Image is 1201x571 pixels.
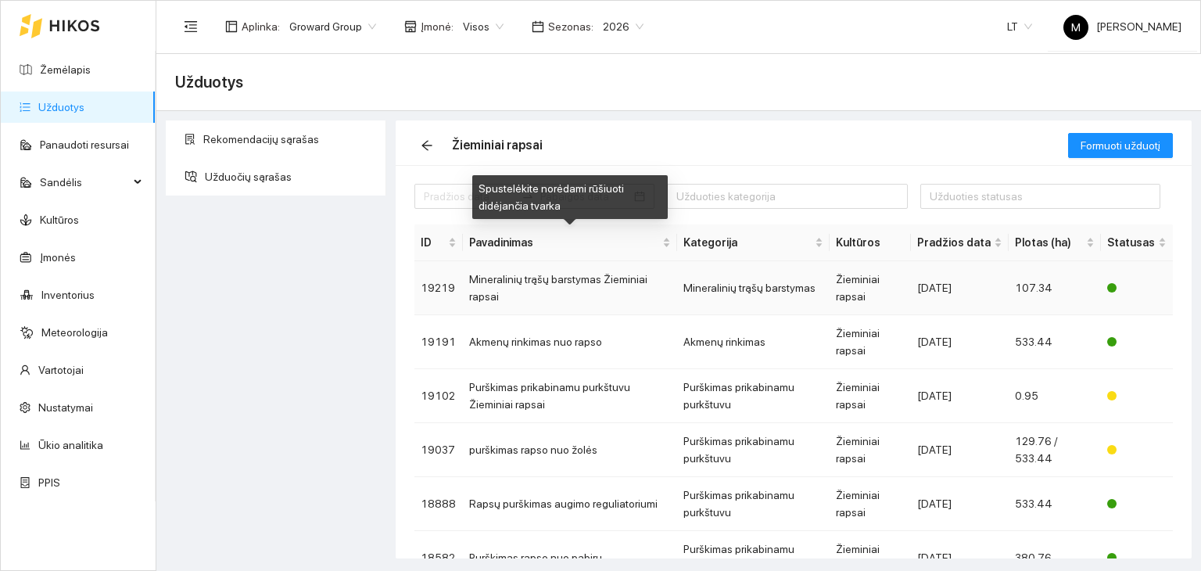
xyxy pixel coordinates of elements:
[463,369,677,423] td: Purškimas prikabinamu purkštuvu Žieminiai rapsai
[463,315,677,369] td: Akmenų rinkimas nuo rapso
[1107,234,1155,251] span: Statusas
[414,423,463,477] td: 19037
[548,18,593,35] span: Sezonas :
[830,261,911,315] td: Žieminiai rapsai
[677,315,829,369] td: Akmenų rinkimas
[414,261,463,315] td: 19219
[917,441,1002,458] div: [DATE]
[415,139,439,152] span: arrow-left
[205,161,374,192] span: Užduočių sąrašas
[225,20,238,33] span: layout
[463,423,677,477] td: purškimas rapso nuo žolės
[677,369,829,423] td: Purškimas prikabinamu purkštuvu
[1009,261,1101,315] td: 107.34
[1063,20,1181,33] span: [PERSON_NAME]
[917,234,991,251] span: Pradžios data
[463,477,677,531] td: Rapsų purškimas augimo reguliatoriumi
[463,261,677,315] td: Mineralinių trąšų barstymas Žieminiai rapsai
[1081,137,1160,154] span: Formuoti užduotį
[1009,477,1101,531] td: 533.44
[463,224,677,261] th: this column's title is Pavadinimas,this column is sortable
[1015,234,1083,251] span: Plotas (ha)
[414,477,463,531] td: 18888
[830,423,911,477] td: Žieminiai rapsai
[830,369,911,423] td: Žieminiai rapsai
[677,423,829,477] td: Purškimas prikabinamu purkštuvu
[38,401,93,414] a: Nustatymai
[414,224,463,261] th: this column's title is ID,this column is sortable
[185,134,195,145] span: solution
[40,63,91,76] a: Žemėlapis
[242,18,280,35] span: Aplinka :
[414,369,463,423] td: 19102
[40,167,129,198] span: Sandėlis
[424,188,515,205] input: Pradžios data
[1009,315,1101,369] td: 533.44
[175,11,206,42] button: menu-fold
[830,224,911,261] th: Kultūros
[1071,15,1081,40] span: M
[414,133,439,158] button: arrow-left
[911,224,1009,261] th: this column's title is Pradžios data,this column is sortable
[677,477,829,531] td: Purškimas prikabinamu purkštuvu
[917,387,1002,404] div: [DATE]
[41,289,95,301] a: Inventorius
[677,261,829,315] td: Mineralinių trąšų barstymas
[917,279,1002,296] div: [DATE]
[830,315,911,369] td: Žieminiai rapsai
[40,214,79,226] a: Kultūros
[289,15,376,38] span: Groward Group
[38,364,84,376] a: Vartotojai
[40,138,129,151] a: Panaudoti resursai
[1009,369,1101,423] td: 0.95
[184,20,198,34] span: menu-fold
[1007,15,1032,38] span: LT
[421,18,454,35] span: Įmonė :
[603,15,644,38] span: 2026
[917,495,1002,512] div: [DATE]
[463,15,504,38] span: Visos
[532,20,544,33] span: calendar
[677,224,829,261] th: this column's title is Kategorija,this column is sortable
[421,234,445,251] span: ID
[469,234,659,251] span: Pavadinimas
[38,476,60,489] a: PPIS
[414,315,463,369] td: 19191
[41,326,108,339] a: Meteorologija
[917,549,1002,566] div: [DATE]
[472,175,668,219] div: Spustelėkite norėdami rūšiuoti didėjančia tvarka
[1009,224,1101,261] th: this column's title is Plotas (ha),this column is sortable
[830,477,911,531] td: Žieminiai rapsai
[452,135,543,155] div: Žieminiai rapsai
[40,251,76,264] a: Įmonės
[917,333,1002,350] div: [DATE]
[1068,133,1173,158] button: Formuoti užduotį
[404,20,417,33] span: shop
[1015,435,1058,465] span: 129.76 / 533.44
[38,439,103,451] a: Ūkio analitika
[203,124,374,155] span: Rekomendacijų sąrašas
[683,234,811,251] span: Kategorija
[175,70,243,95] span: Užduotys
[1101,224,1173,261] th: this column's title is Statusas,this column is sortable
[38,101,84,113] a: Užduotys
